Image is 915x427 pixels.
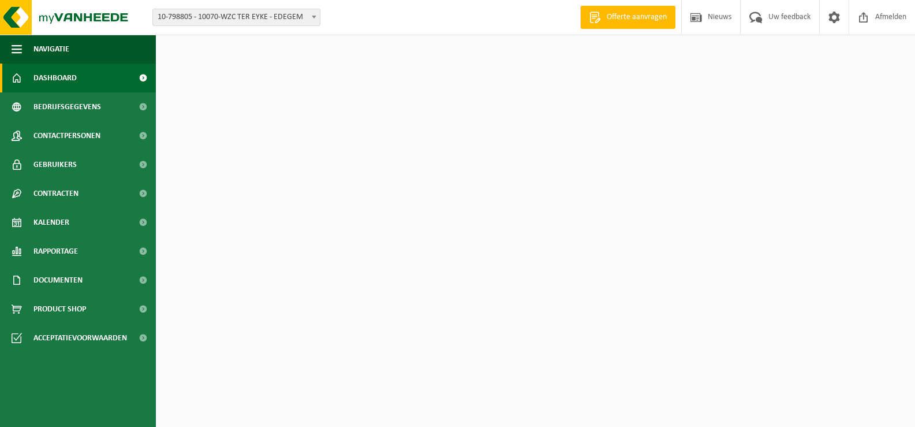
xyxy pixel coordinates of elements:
[33,179,79,208] span: Contracten
[33,295,86,324] span: Product Shop
[580,6,675,29] a: Offerte aanvragen
[152,9,320,26] span: 10-798805 - 10070-WZC TER EYKE - EDEGEM
[33,92,101,121] span: Bedrijfsgegevens
[153,9,320,25] span: 10-798805 - 10070-WZC TER EYKE - EDEGEM
[33,324,127,352] span: Acceptatievoorwaarden
[33,266,83,295] span: Documenten
[33,208,69,237] span: Kalender
[33,150,77,179] span: Gebruikers
[33,64,77,92] span: Dashboard
[33,121,100,150] span: Contactpersonen
[33,35,69,64] span: Navigatie
[33,237,78,266] span: Rapportage
[604,12,670,23] span: Offerte aanvragen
